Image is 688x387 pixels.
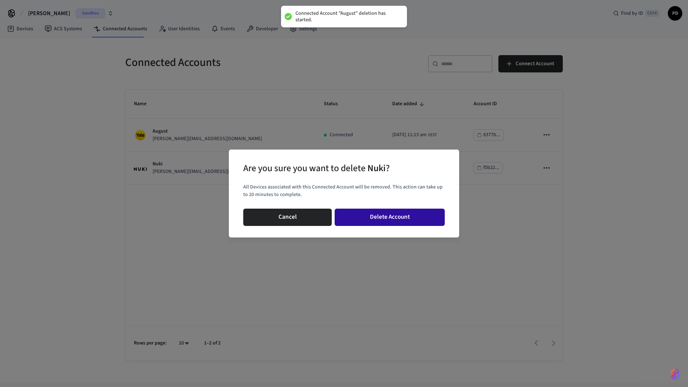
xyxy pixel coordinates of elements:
button: Delete Account [335,209,445,226]
div: Connected Account "August" deletion has started. [295,10,400,23]
span: Nuki [367,162,386,175]
div: Are you sure you want to delete ? [243,161,390,176]
p: All Devices associated with this Connected Account will be removed. This action can take up to 20... [243,183,445,199]
button: Cancel [243,209,332,226]
img: SeamLogoGradient.69752ec5.svg [671,368,679,380]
